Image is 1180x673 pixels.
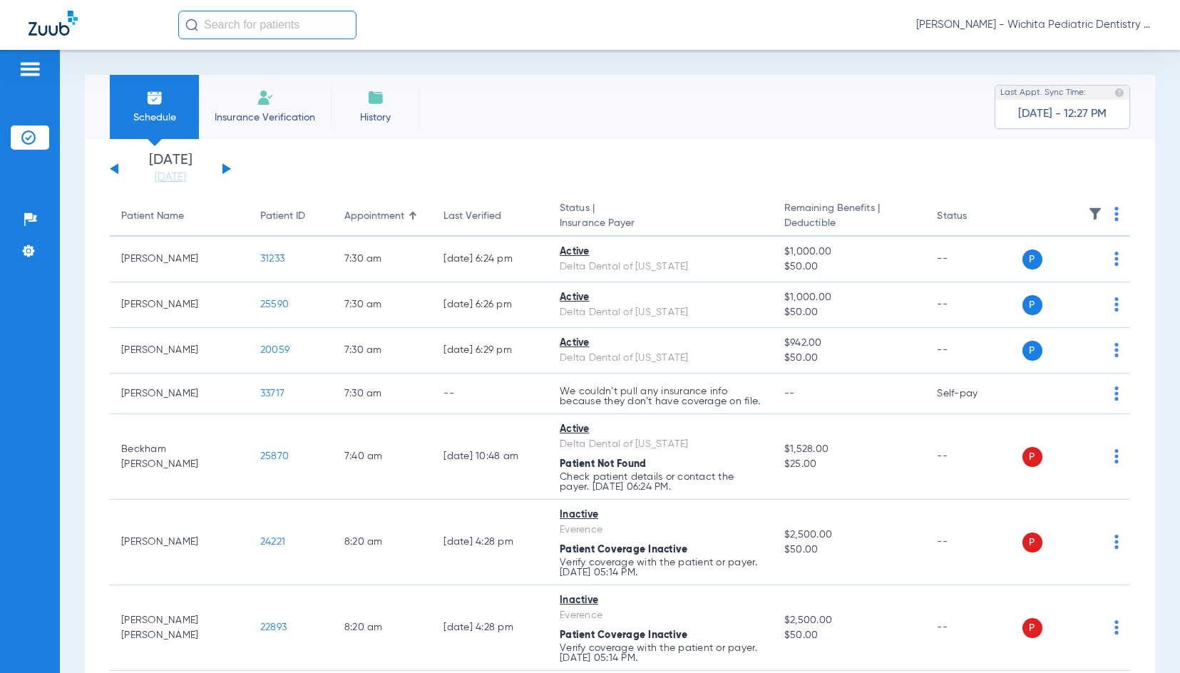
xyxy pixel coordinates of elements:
span: $1,528.00 [784,442,915,457]
a: [DATE] [128,170,213,185]
td: [DATE] 6:29 PM [432,328,548,374]
td: [DATE] 10:48 AM [432,414,548,500]
span: $1,000.00 [784,290,915,305]
span: $50.00 [784,628,915,643]
span: P [1022,341,1042,361]
td: [PERSON_NAME] [110,282,249,328]
td: [DATE] 6:24 PM [432,237,548,282]
span: P [1022,533,1042,553]
span: $2,500.00 [784,613,915,628]
td: -- [925,500,1022,585]
div: Delta Dental of [US_STATE] [560,437,761,452]
li: [DATE] [128,153,213,185]
span: $25.00 [784,457,915,472]
img: Search Icon [185,19,198,31]
td: 7:30 AM [333,374,432,414]
td: [DATE] 4:28 PM [432,585,548,671]
img: Schedule [146,89,163,106]
p: Check patient details or contact the payer. [DATE] 06:24 PM. [560,472,761,492]
img: group-dot-blue.svg [1114,297,1119,312]
img: group-dot-blue.svg [1114,343,1119,357]
td: -- [432,374,548,414]
span: P [1022,618,1042,638]
span: Insurance Verification [210,111,320,125]
div: Delta Dental of [US_STATE] [560,305,761,320]
span: Patient Coverage Inactive [560,630,687,640]
div: Active [560,336,761,351]
div: Everence [560,523,761,538]
span: 24221 [260,537,285,547]
div: Last Verified [443,209,501,224]
td: 7:30 AM [333,328,432,374]
img: hamburger-icon [19,61,41,78]
span: P [1022,295,1042,315]
div: Inactive [560,593,761,608]
img: Zuub Logo [29,11,78,36]
span: 33717 [260,389,284,399]
img: filter.svg [1088,207,1102,221]
img: group-dot-blue.svg [1114,620,1119,635]
div: Appointment [344,209,421,224]
td: 7:30 AM [333,282,432,328]
span: 22893 [260,622,287,632]
input: Search for patients [178,11,356,39]
img: group-dot-blue.svg [1114,535,1119,549]
td: [PERSON_NAME] [110,374,249,414]
span: Deductible [784,216,915,231]
div: Active [560,422,761,437]
span: Last Appt. Sync Time: [1000,86,1086,100]
span: $50.00 [784,351,915,366]
td: 8:20 AM [333,500,432,585]
img: group-dot-blue.svg [1114,386,1119,401]
td: 7:40 AM [333,414,432,500]
div: Patient Name [121,209,237,224]
th: Status [925,197,1022,237]
div: Delta Dental of [US_STATE] [560,260,761,274]
img: Manual Insurance Verification [257,89,274,106]
img: group-dot-blue.svg [1114,207,1119,221]
span: 31233 [260,254,284,264]
div: Patient ID [260,209,322,224]
span: $2,500.00 [784,528,915,543]
div: Patient ID [260,209,305,224]
th: Remaining Benefits | [773,197,926,237]
span: Patient Not Found [560,459,646,469]
img: group-dot-blue.svg [1114,449,1119,463]
div: Inactive [560,508,761,523]
td: 7:30 AM [333,237,432,282]
img: last sync help info [1114,88,1124,98]
span: Schedule [120,111,188,125]
td: [DATE] 4:28 PM [432,500,548,585]
span: 25590 [260,299,289,309]
td: -- [925,237,1022,282]
td: -- [925,328,1022,374]
p: We couldn’t pull any insurance info because they don’t have coverage on file. [560,386,761,406]
span: History [342,111,409,125]
th: Status | [548,197,773,237]
span: P [1022,447,1042,467]
p: Verify coverage with the patient or payer. [DATE] 05:14 PM. [560,558,761,577]
td: -- [925,282,1022,328]
span: -- [784,389,795,399]
span: $50.00 [784,305,915,320]
span: $942.00 [784,336,915,351]
div: Everence [560,608,761,623]
span: [DATE] - 12:27 PM [1018,107,1107,121]
td: Beckham [PERSON_NAME] [110,414,249,500]
div: Active [560,290,761,305]
td: [PERSON_NAME] [110,237,249,282]
div: Patient Name [121,209,184,224]
td: [PERSON_NAME] [110,328,249,374]
td: Self-pay [925,374,1022,414]
td: -- [925,414,1022,500]
td: [PERSON_NAME] [PERSON_NAME] [110,585,249,671]
span: Patient Coverage Inactive [560,545,687,555]
span: $50.00 [784,543,915,558]
span: $1,000.00 [784,245,915,260]
td: [PERSON_NAME] [110,500,249,585]
p: Verify coverage with the patient or payer. [DATE] 05:14 PM. [560,643,761,663]
div: Appointment [344,209,404,224]
img: group-dot-blue.svg [1114,252,1119,266]
span: 20059 [260,345,289,355]
img: History [367,89,384,106]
